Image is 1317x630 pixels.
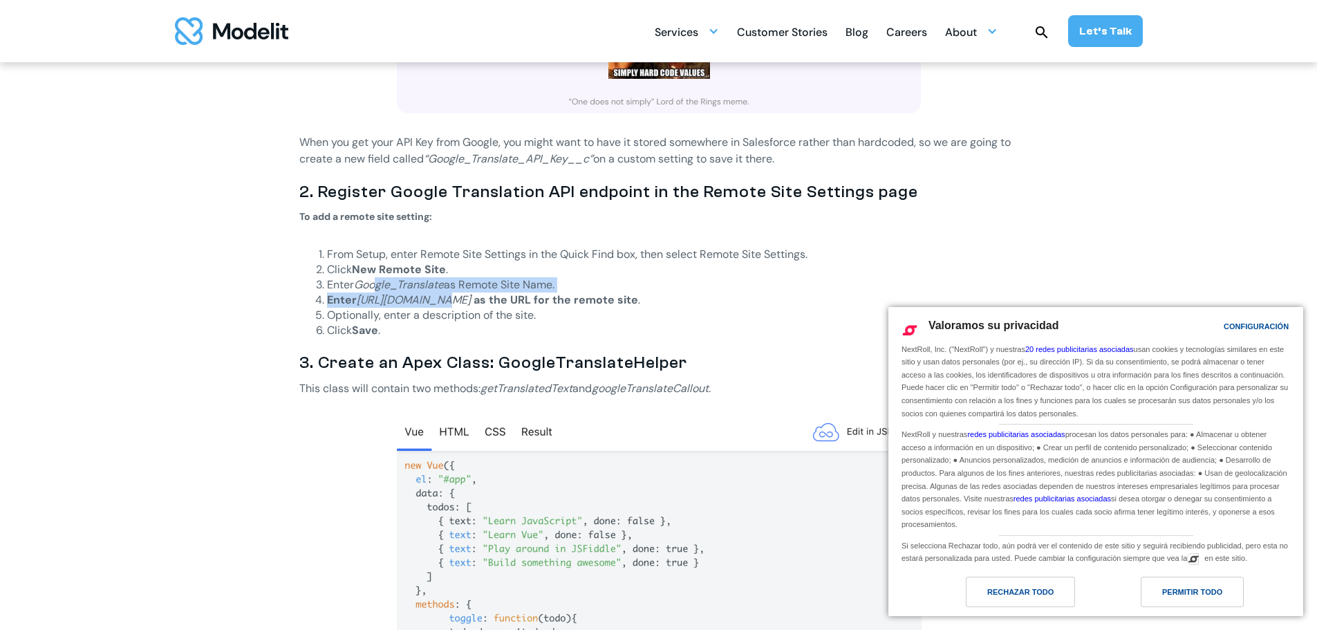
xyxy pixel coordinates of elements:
div: Blog [846,20,868,47]
div: Si selecciona Rechazar todo, aún podrá ver el contenido de este sitio y seguirá recibiendo public... [899,536,1293,566]
div: Customer Stories [737,20,828,47]
em: [URL][DOMAIN_NAME] [357,293,471,307]
a: home [175,17,288,45]
strong: Enter [327,293,357,307]
a: redes publicitarias asociadas [1014,494,1111,503]
span: Valoramos su privacidad [928,319,1059,331]
li: From Setup, enter Remote Site Settings in the Quick Find box, then select Remote Site Settings. [327,247,1018,262]
h3: 2. Register Google Translation API endpoint in the Remote Site Settings page [299,181,1018,203]
em: getTranslatedText [480,381,572,396]
li: Optionally, enter a description of the site. [327,308,1018,323]
h3: 3. Create an Apex Class: GoogleTranslateHelper [299,352,1018,373]
div: NextRoll y nuestras procesan los datos personales para: ● Almacenar u obtener acceso a informació... [899,425,1293,532]
div: Configuración [1224,319,1289,334]
a: Blog [846,18,868,45]
a: Let’s Talk [1068,15,1143,47]
img: modelit logo [175,17,288,45]
div: Let’s Talk [1079,24,1132,39]
a: 20 redes publicitarias asociadas [1025,345,1134,353]
div: Services [655,20,698,47]
li: Click . [327,323,1018,338]
a: Configuración [1199,315,1233,341]
div: Rechazar todo [987,584,1054,600]
div: Careers [886,20,927,47]
strong: as the URL for the remote site [474,293,638,307]
em: googleTranslateCallout. [592,381,711,396]
p: When you get your API Key from Google, you might want to have it stored somewhere in Salesforce r... [299,134,1018,167]
p: ‍ [299,230,1018,247]
div: About [945,20,977,47]
a: Rechazar todo [897,577,1096,614]
li: Click . [327,262,1018,277]
a: Permitir todo [1096,577,1295,614]
div: About [945,18,998,45]
h5: To add a remote site setting: [299,210,1018,223]
div: Permitir todo [1162,584,1222,600]
strong: New Remote Site [352,262,446,277]
a: Careers [886,18,927,45]
a: redes publicitarias asociadas [967,430,1065,438]
p: This class will contain two methods: and [299,380,1018,397]
div: Services [655,18,719,45]
li: . [327,293,1018,308]
li: Enter as Remote Site Name. [327,277,1018,293]
strong: Save [352,323,378,337]
em: Google_Translate [354,277,444,292]
a: Customer Stories [737,18,828,45]
div: NextRoll, Inc. ("NextRoll") y nuestras usan cookies y tecnologías similares en este sitio y usan ... [899,342,1293,421]
em: “Google_Translate_API_Key__c” [424,151,593,166]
